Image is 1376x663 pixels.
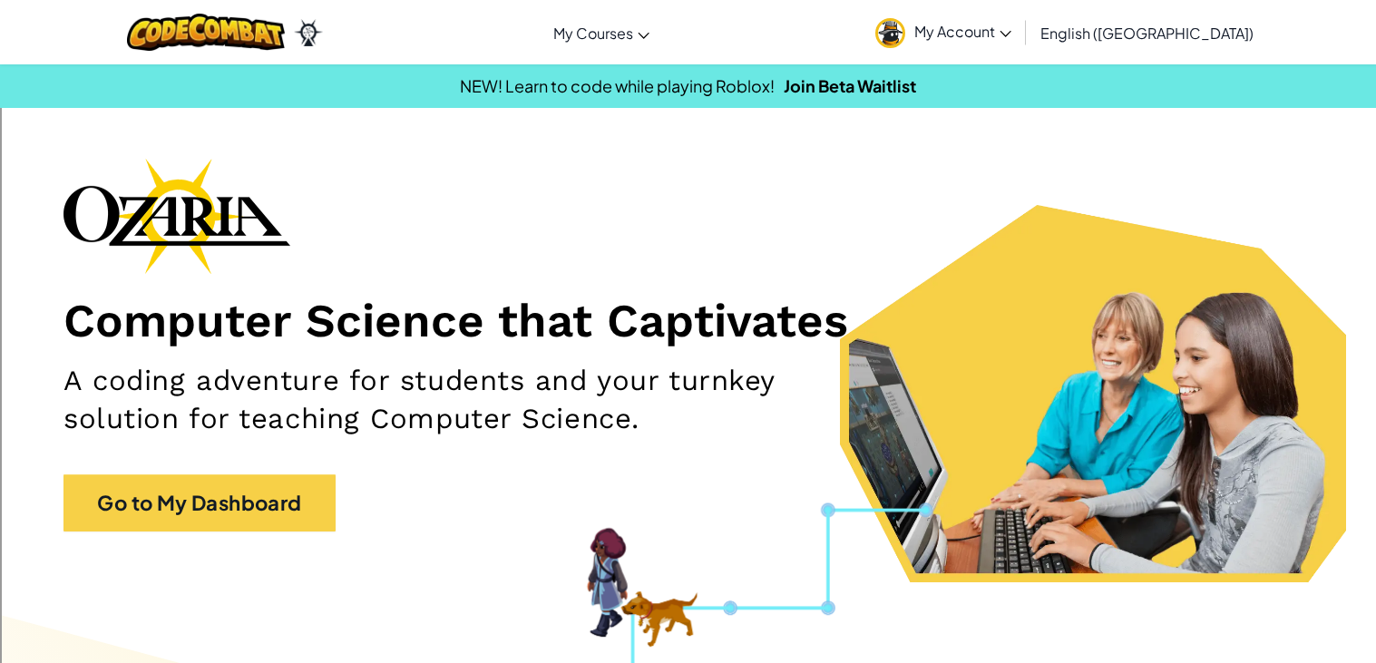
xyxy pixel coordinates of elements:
img: CodeCombat logo [127,14,286,51]
img: Ozaria [294,19,323,46]
a: Go to My Dashboard [63,474,336,531]
span: My Courses [553,24,633,43]
img: Ozaria branding logo [63,158,290,274]
span: English ([GEOGRAPHIC_DATA]) [1040,24,1254,43]
a: Join Beta Waitlist [784,75,916,96]
span: My Account [914,22,1011,41]
h2: A coding adventure for students and your turnkey solution for teaching Computer Science. [63,362,901,438]
a: My Account [866,4,1020,61]
span: NEW! Learn to code while playing Roblox! [460,75,775,96]
a: English ([GEOGRAPHIC_DATA]) [1031,8,1263,57]
a: My Courses [544,8,659,57]
h1: Computer Science that Captivates [63,292,1313,348]
img: avatar [875,18,905,48]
